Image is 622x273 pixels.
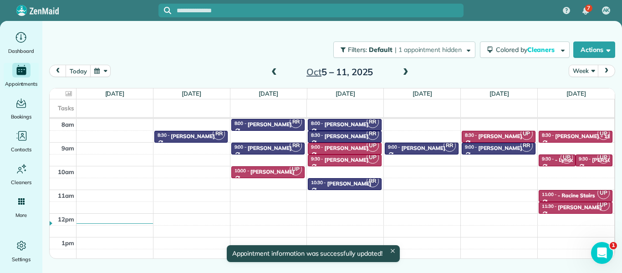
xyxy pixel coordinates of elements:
span: 11am [58,192,74,199]
button: Filters: Default | 1 appointment hidden [333,41,475,58]
span: RR [290,116,302,128]
span: UP [520,128,533,140]
span: UP [367,139,379,152]
span: UP [561,151,573,164]
button: prev [49,65,66,77]
div: [PERSON_NAME] [558,204,602,211]
span: Appointments [5,79,38,88]
span: UP [597,199,610,211]
span: UP [597,128,610,140]
span: 8am [61,121,74,128]
span: Cleaners [11,178,31,187]
svg: Focus search [164,7,171,14]
a: [DATE] [489,90,509,97]
span: Colored by [496,46,558,54]
span: UP [597,151,610,164]
div: [PERSON_NAME] [248,145,292,151]
span: Settings [12,255,31,264]
button: next [598,65,615,77]
a: Cleaners [4,161,39,187]
button: Week [569,65,598,77]
span: Filters: [348,46,367,54]
a: Settings [4,238,39,264]
span: Bookings [11,112,32,121]
span: UP [290,163,302,175]
div: [PERSON_NAME] [250,169,295,175]
span: RR [213,128,225,140]
a: [DATE] [182,90,201,97]
span: 7 [587,5,590,12]
div: Appointment information was successfully updated! [226,245,399,262]
span: RR [367,175,379,187]
h2: 5 – 11, 2025 [283,67,397,77]
div: [PERSON_NAME] [478,145,522,151]
a: Bookings [4,96,39,121]
span: RR [290,139,302,152]
span: 12pm [58,216,74,223]
a: Filters: Default | 1 appointment hidden [329,41,475,58]
div: 7 unread notifications [576,1,595,21]
div: [PERSON_NAME] [325,145,369,151]
a: [DATE] [105,90,125,97]
span: 1pm [61,239,74,247]
div: - Lyndale Stairs [555,157,595,163]
span: Cleaners [527,46,556,54]
a: [DATE] [336,90,355,97]
span: 1 [610,242,617,249]
span: Default [369,46,393,54]
a: Contacts [4,129,39,154]
span: RR [367,116,379,128]
button: Focus search [158,7,171,14]
span: Oct [306,66,321,77]
span: More [15,211,27,220]
span: AK [603,7,610,14]
span: Contacts [11,145,31,154]
span: UP [597,187,610,199]
span: Tasks [58,104,74,112]
span: | 1 appointment hidden [395,46,462,54]
span: 9am [61,144,74,152]
span: Dashboard [8,46,34,56]
button: Colored byCleaners [480,41,570,58]
div: [PERSON_NAME] [325,121,369,128]
div: [PERSON_NAME] [401,145,445,151]
div: [PERSON_NAME] [327,180,372,187]
iframe: Intercom live chat [591,242,613,264]
span: 10am [58,168,74,175]
div: - Racine Stairs [558,192,595,199]
div: [PERSON_NAME] [478,133,522,139]
a: [DATE] [259,90,278,97]
a: [DATE] [566,90,586,97]
a: [DATE] [413,90,432,97]
span: UP [367,151,379,164]
div: [PERSON_NAME] [171,133,215,139]
span: RR [520,139,533,152]
div: [PERSON_NAME] [248,121,292,128]
button: Actions [573,41,615,58]
div: [PERSON_NAME] [325,157,369,163]
a: Appointments [4,63,39,88]
span: RR [367,128,379,140]
button: today [66,65,91,77]
a: Dashboard [4,30,39,56]
div: [PERSON_NAME] [325,133,369,139]
span: RR [444,139,456,152]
